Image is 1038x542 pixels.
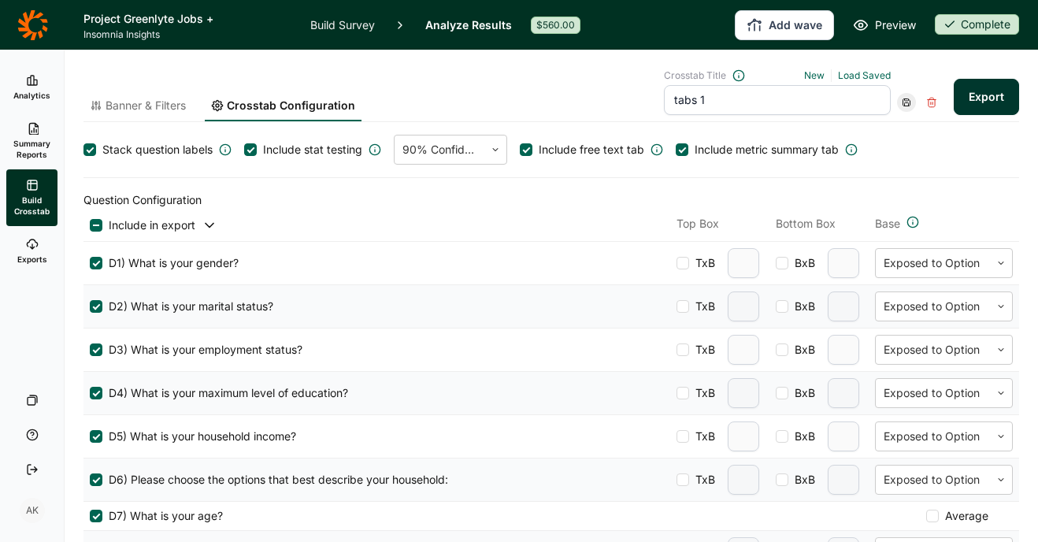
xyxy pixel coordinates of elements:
span: Base [875,216,900,232]
span: BxB [788,342,815,358]
span: TxB [689,299,715,314]
span: BxB [788,385,815,401]
span: BxB [788,472,815,488]
span: Crosstab Configuration [227,98,355,113]
a: Summary Reports [6,113,57,169]
button: Complete [935,14,1019,36]
div: $560.00 [531,17,580,34]
span: Include stat testing [263,142,362,158]
button: Include in export [102,217,217,233]
span: Crosstab Title [664,69,726,82]
span: D5) What is your household income? [102,429,296,444]
button: Add wave [735,10,834,40]
span: Build Crosstab [13,195,51,217]
span: BxB [788,299,815,314]
h2: Question Configuration [83,191,1019,210]
span: Preview [875,16,916,35]
a: Preview [853,16,916,35]
div: Complete [935,14,1019,35]
span: Include metric summary tab [695,142,839,158]
span: D4) What is your maximum level of education? [102,385,348,401]
span: D3) What is your employment status? [102,342,302,358]
a: Exports [6,226,57,277]
span: TxB [689,255,715,271]
span: Analytics [13,90,50,101]
span: Stack question labels [102,142,213,158]
span: TxB [689,472,715,488]
span: Exports [17,254,47,265]
span: D7) What is your age? [102,508,223,524]
div: Top Box [677,216,763,235]
span: Summary Reports [13,138,51,160]
span: Insomnia Insights [83,28,291,41]
span: BxB [788,429,815,444]
div: Bottom Box [776,216,862,235]
span: BxB [788,255,815,271]
span: Average [939,508,988,524]
span: D6) Please choose the options that best describe your household: [102,472,448,488]
span: TxB [689,429,715,444]
span: Include free text tab [539,142,644,158]
a: New [804,69,825,81]
span: Banner & Filters [106,98,186,113]
span: Include in export [109,217,195,233]
span: TxB [689,342,715,358]
a: Analytics [6,62,57,113]
div: AK [20,498,45,523]
h1: Project Greenlyte Jobs + [83,9,291,28]
a: Build Crosstab [6,169,57,226]
div: Delete [922,93,941,112]
button: Export [954,79,1019,115]
span: TxB [689,385,715,401]
span: D1) What is your gender? [102,255,239,271]
div: Save Crosstab [897,93,916,112]
a: Load Saved [838,69,891,81]
span: D2) What is your marital status? [102,299,273,314]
